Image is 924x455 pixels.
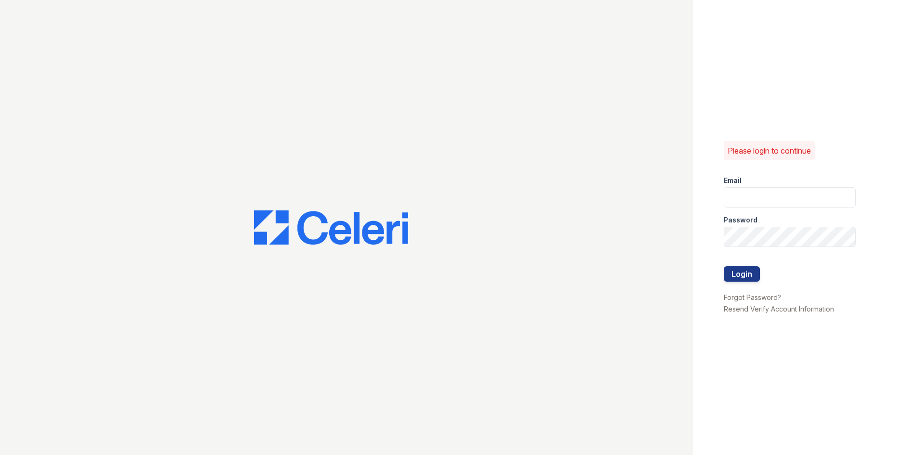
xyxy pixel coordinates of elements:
img: CE_Logo_Blue-a8612792a0a2168367f1c8372b55b34899dd931a85d93a1a3d3e32e68fde9ad4.png [254,210,408,245]
a: Forgot Password? [724,293,781,301]
p: Please login to continue [728,145,811,156]
label: Email [724,176,742,185]
a: Resend Verify Account Information [724,305,834,313]
button: Login [724,266,760,282]
label: Password [724,215,757,225]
